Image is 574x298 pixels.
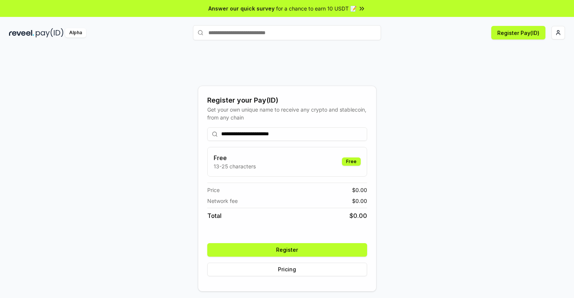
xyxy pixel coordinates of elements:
[214,162,256,170] p: 13-25 characters
[207,263,367,276] button: Pricing
[208,5,275,12] span: Answer our quick survey
[349,211,367,220] span: $ 0.00
[207,95,367,106] div: Register your Pay(ID)
[491,26,545,39] button: Register Pay(ID)
[65,28,86,38] div: Alpha
[276,5,357,12] span: for a chance to earn 10 USDT 📝
[342,157,361,166] div: Free
[207,211,222,220] span: Total
[352,197,367,205] span: $ 0.00
[207,106,367,121] div: Get your own unique name to receive any crypto and stablecoin, from any chain
[36,28,64,38] img: pay_id
[352,186,367,194] span: $ 0.00
[207,197,238,205] span: Network fee
[207,243,367,257] button: Register
[214,153,256,162] h3: Free
[207,186,220,194] span: Price
[9,28,34,38] img: reveel_dark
